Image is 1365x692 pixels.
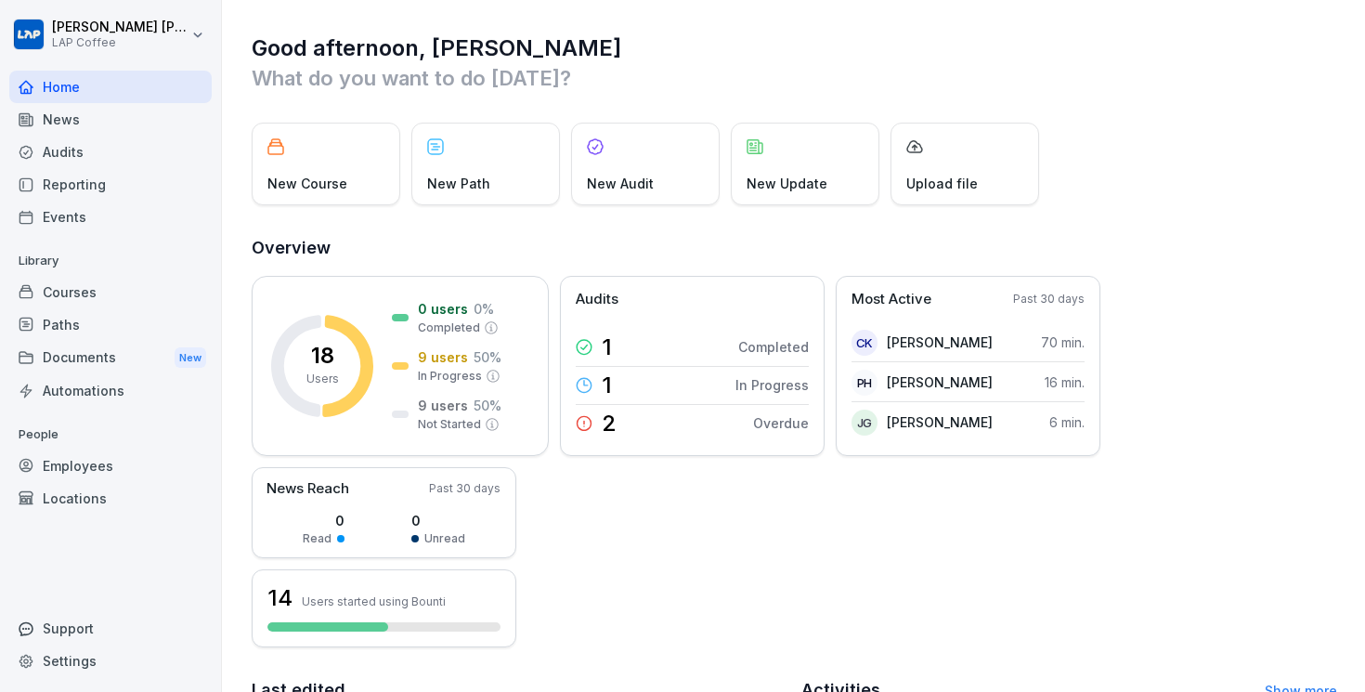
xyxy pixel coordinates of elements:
[851,289,931,310] p: Most Active
[851,410,877,436] div: JG
[429,480,500,497] p: Past 30 days
[52,20,188,35] p: [PERSON_NAME] [PERSON_NAME]
[9,420,212,450] p: People
[9,612,212,645] div: Support
[418,396,468,415] p: 9 users
[887,412,993,432] p: [PERSON_NAME]
[9,645,212,677] a: Settings
[267,174,347,193] p: New Course
[424,530,465,547] p: Unread
[1049,412,1085,432] p: 6 min.
[887,333,993,352] p: [PERSON_NAME]
[9,482,212,515] a: Locations
[418,416,481,433] p: Not Started
[267,582,292,614] h3: 14
[1013,291,1085,307] p: Past 30 days
[887,372,993,392] p: [PERSON_NAME]
[9,276,212,308] a: Courses
[175,347,206,369] div: New
[602,374,612,397] p: 1
[9,450,212,482] a: Employees
[1045,372,1085,392] p: 16 min.
[587,174,654,193] p: New Audit
[418,299,468,319] p: 0 users
[9,201,212,233] a: Events
[576,289,618,310] p: Audits
[851,330,877,356] div: CK
[9,308,212,341] a: Paths
[9,103,212,136] a: News
[602,412,617,435] p: 2
[9,168,212,201] a: Reporting
[311,345,334,367] p: 18
[851,370,877,396] div: PH
[735,375,809,395] p: In Progress
[9,341,212,375] a: DocumentsNew
[411,511,465,530] p: 0
[252,33,1337,63] h1: Good afternoon, [PERSON_NAME]
[753,413,809,433] p: Overdue
[306,371,339,387] p: Users
[302,594,446,608] p: Users started using Bounti
[427,174,490,193] p: New Path
[418,320,480,336] p: Completed
[303,530,331,547] p: Read
[474,347,501,367] p: 50 %
[9,341,212,375] div: Documents
[602,336,612,359] p: 1
[418,347,468,367] p: 9 users
[747,174,827,193] p: New Update
[474,299,494,319] p: 0 %
[1041,333,1085,352] p: 70 min.
[9,374,212,407] a: Automations
[252,63,1337,93] p: What do you want to do [DATE]?
[252,235,1337,261] h2: Overview
[303,511,344,530] p: 0
[738,337,809,357] p: Completed
[906,174,978,193] p: Upload file
[474,396,501,415] p: 50 %
[9,71,212,103] a: Home
[418,368,482,385] p: In Progress
[9,136,212,168] a: Audits
[9,246,212,276] p: Library
[266,478,349,500] p: News Reach
[52,36,188,49] p: LAP Coffee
